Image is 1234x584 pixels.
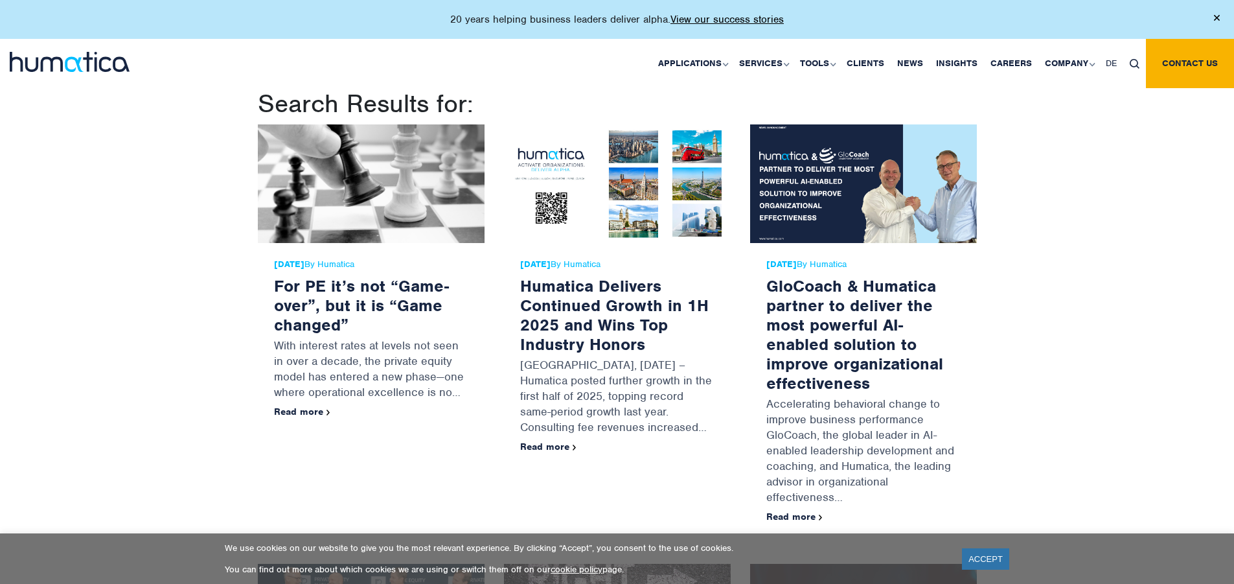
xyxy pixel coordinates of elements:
img: For PE it’s not “Game-over”, but it is “Game changed” [258,124,485,243]
a: Insights [930,39,984,88]
span: By Humatica [520,259,714,270]
a: cookie policy [551,564,602,575]
a: For PE it’s not “Game-over”, but it is “Game changed” [274,275,449,335]
img: GloCoach & Humatica partner to deliver the most powerful AI-enabled solution to improve organizat... [750,124,977,243]
a: Read more [274,406,330,417]
img: logo [10,52,130,72]
strong: [DATE] [766,259,797,270]
p: With interest rates at levels not seen in over a decade, the private equity model has entered a n... [274,334,468,406]
a: Tools [794,39,840,88]
p: Accelerating behavioral change to improve business performance GloCoach, the global leader in AI-... [766,393,961,511]
span: DE [1106,58,1117,69]
strong: [DATE] [520,259,551,270]
a: Applications [652,39,733,88]
a: News [891,39,930,88]
a: Clients [840,39,891,88]
img: arrowicon [819,515,823,520]
h1: Search Results for: [258,88,977,119]
a: Read more [766,511,823,522]
a: View our success stories [670,13,784,26]
a: ACCEPT [962,548,1009,570]
strong: [DATE] [274,259,304,270]
a: Read more [520,441,577,452]
a: Company [1038,39,1099,88]
p: You can find out more about which cookies we are using or switch them off on our page. [225,564,946,575]
img: arrowicon [326,410,330,415]
p: 20 years helping business leaders deliver alpha. [450,13,784,26]
img: Humatica Delivers Continued Growth in 1H 2025 and Wins Top Industry Honors [504,124,731,243]
a: Careers [984,39,1038,88]
p: [GEOGRAPHIC_DATA], [DATE] – Humatica posted further growth in the first half of 2025, topping rec... [520,354,714,441]
a: DE [1099,39,1123,88]
span: By Humatica [274,259,468,270]
a: Humatica Delivers Continued Growth in 1H 2025 and Wins Top Industry Honors [520,275,709,355]
a: Contact us [1146,39,1234,88]
a: Services [733,39,794,88]
p: We use cookies on our website to give you the most relevant experience. By clicking “Accept”, you... [225,543,946,554]
img: arrowicon [573,445,577,450]
img: search_icon [1130,59,1139,69]
a: GloCoach & Humatica partner to deliver the most powerful AI-enabled solution to improve organizat... [766,275,943,393]
span: By Humatica [766,259,961,270]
